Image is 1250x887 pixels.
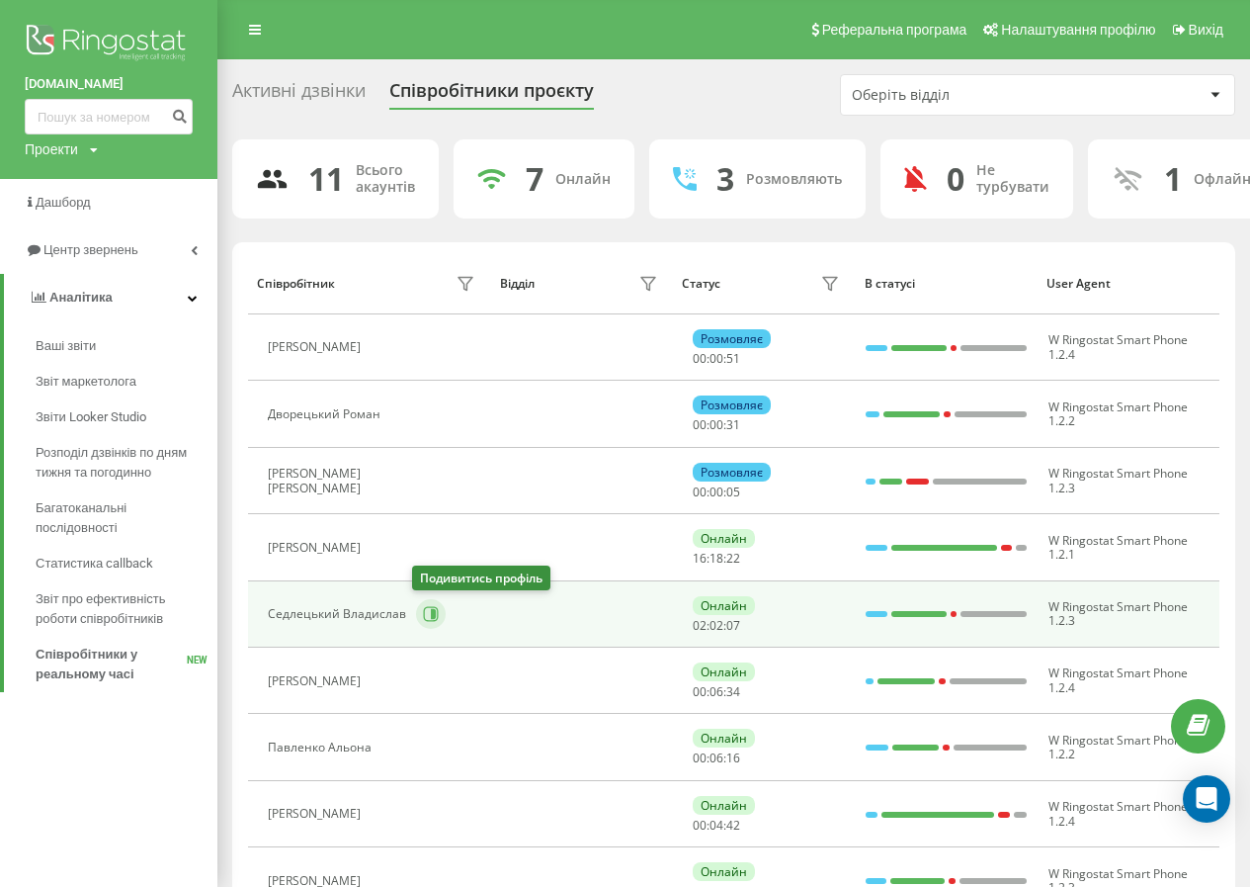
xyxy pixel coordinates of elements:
[726,683,740,700] span: 34
[693,685,740,699] div: : :
[693,617,707,634] span: 02
[693,619,740,633] div: : :
[25,99,193,134] input: Пошук за номером
[693,350,707,367] span: 00
[709,750,723,766] span: 06
[726,817,740,834] span: 42
[693,396,771,414] div: Розмовляє
[693,683,707,700] span: 00
[268,674,366,688] div: [PERSON_NAME]
[25,20,193,69] img: Ringostat logo
[709,484,723,500] span: 00
[389,80,594,111] div: Співробітники проєкту
[36,364,217,399] a: Звіт маркетолога
[1048,798,1188,829] span: W Ringostat Smart Phone 1.2.4
[1048,465,1188,495] span: W Ringostat Smart Phone 1.2.3
[693,416,707,433] span: 00
[36,554,153,574] span: Статистика callback
[693,486,740,499] div: : :
[36,372,136,392] span: Звіт маркетолога
[693,729,755,748] div: Онлайн
[1001,22,1155,38] span: Налаштування профілю
[268,607,411,621] div: Седлецький Владислав
[36,195,91,210] span: Дашборд
[36,546,217,581] a: Статистика callback
[709,683,723,700] span: 06
[1183,775,1230,823] div: Open Intercom Messenger
[693,463,771,482] div: Розмовляє
[726,350,740,367] span: 51
[1164,160,1182,198] div: 1
[693,819,740,833] div: : :
[947,160,964,198] div: 0
[709,416,723,433] span: 00
[693,550,707,567] span: 16
[709,817,723,834] span: 04
[709,617,723,634] span: 02
[308,160,344,198] div: 11
[36,490,217,546] a: Багатоканальні послідовності
[693,418,740,432] div: : :
[1048,532,1188,563] span: W Ringostat Smart Phone 1.2.1
[232,80,366,111] div: Активні дзвінки
[693,352,740,366] div: : :
[693,862,755,881] div: Онлайн
[49,290,113,305] span: Аналiтика
[268,541,366,555] div: [PERSON_NAME]
[726,484,740,500] span: 05
[36,443,208,483] span: Розподіл дзвінків по дням тижня та погодинно
[726,617,740,634] span: 07
[36,581,217,637] a: Звіт про ефективність роботи співробітників
[36,399,217,435] a: Звіти Looker Studio
[25,139,78,159] div: Проекти
[746,171,842,188] div: Розмовляють
[36,328,217,364] a: Ваші звіти
[268,807,366,821] div: [PERSON_NAME]
[852,87,1088,104] div: Оберіть відділ
[693,752,740,765] div: : :
[693,484,707,500] span: 00
[1048,732,1188,762] span: W Ringostat Smart Phone 1.2.2
[36,645,187,684] span: Співробітники у реальному часі
[268,741,376,754] div: Павленко Альона
[25,74,193,94] a: [DOMAIN_NAME]
[709,550,723,567] span: 18
[693,750,707,766] span: 00
[1189,22,1223,38] span: Вихід
[822,22,967,38] span: Реферальна програма
[693,529,755,548] div: Онлайн
[268,340,366,354] div: [PERSON_NAME]
[555,171,611,188] div: Онлайн
[976,162,1049,196] div: Не турбувати
[865,277,1028,291] div: В статусі
[709,350,723,367] span: 00
[693,329,771,348] div: Розмовляє
[36,407,146,427] span: Звіти Looker Studio
[412,566,550,590] div: Подивитись профіль
[36,637,217,692] a: Співробітники у реальному часіNEW
[500,277,535,291] div: Відділ
[526,160,543,198] div: 7
[36,336,96,356] span: Ваші звіти
[1048,399,1188,429] span: W Ringostat Smart Phone 1.2.2
[693,796,755,815] div: Онлайн
[268,407,385,421] div: Дворецький Роман
[693,817,707,834] span: 00
[1046,277,1209,291] div: User Agent
[4,274,217,321] a: Аналiтика
[726,550,740,567] span: 22
[1048,665,1188,695] span: W Ringostat Smart Phone 1.2.4
[36,589,208,629] span: Звіт про ефективність роботи співробітників
[726,750,740,766] span: 16
[693,552,740,566] div: : :
[268,467,452,495] div: [PERSON_NAME] [PERSON_NAME]
[693,596,755,615] div: Онлайн
[1048,331,1188,362] span: W Ringostat Smart Phone 1.2.4
[682,277,720,291] div: Статус
[1048,598,1188,629] span: W Ringostat Smart Phone 1.2.3
[356,162,415,196] div: Всього акаунтів
[43,242,138,257] span: Центр звернень
[36,435,217,490] a: Розподіл дзвінків по дням тижня та погодинно
[716,160,734,198] div: 3
[257,277,335,291] div: Співробітник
